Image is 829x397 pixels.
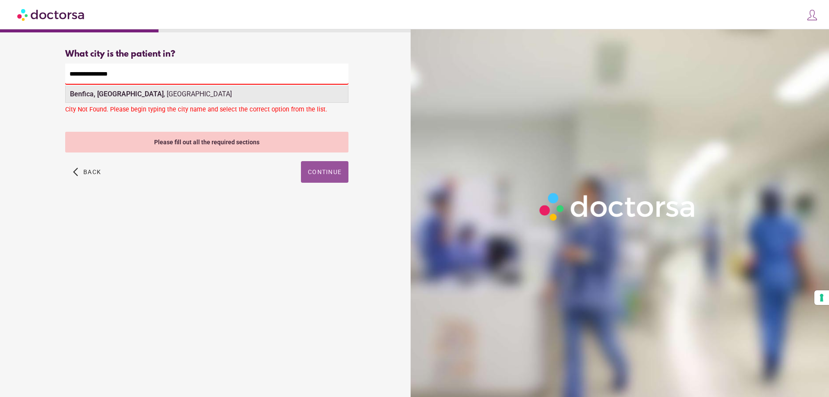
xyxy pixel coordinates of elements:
[814,290,829,305] button: Your consent preferences for tracking technologies
[65,49,348,59] div: What city is the patient in?
[83,168,101,175] span: Back
[806,9,818,21] img: icons8-customer-100.png
[301,161,348,183] button: Continue
[70,161,104,183] button: arrow_back_ios Back
[65,106,348,117] div: City Not Found. Please begin typing the city name and select the correct option from the list.
[66,86,348,103] div: , [GEOGRAPHIC_DATA]
[17,5,85,24] img: Doctorsa.com
[65,132,348,152] div: Please fill out all the required sections
[535,188,701,225] img: Logo-Doctorsa-trans-White-partial-flat.png
[308,168,342,175] span: Continue
[65,85,348,104] div: Make sure the city you pick is where you need assistance.
[70,90,164,98] strong: Benfica, [GEOGRAPHIC_DATA]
